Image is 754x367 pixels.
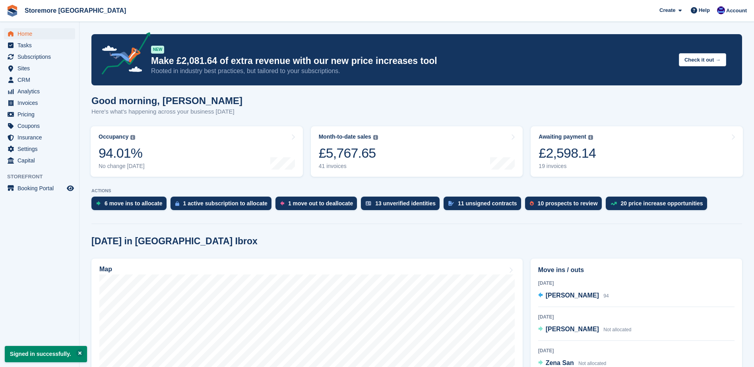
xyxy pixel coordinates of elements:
span: Help [699,6,710,14]
a: menu [4,120,75,131]
a: menu [4,132,75,143]
a: Storemore [GEOGRAPHIC_DATA] [21,4,129,17]
p: Signed in successfully. [5,346,87,362]
div: [DATE] [538,347,735,354]
span: Account [726,7,747,15]
div: 1 active subscription to allocate [183,200,267,207]
div: 11 unsigned contracts [458,200,517,207]
span: Pricing [17,109,65,120]
span: Tasks [17,40,65,51]
a: menu [4,109,75,120]
a: [PERSON_NAME] Not allocated [538,325,632,335]
span: CRM [17,74,65,85]
span: Not allocated [603,327,631,332]
a: Awaiting payment £2,598.14 19 invoices [531,126,743,177]
span: Not allocated [578,361,606,366]
img: move_ins_to_allocate_icon-fdf77a2bb77ea45bf5b3d319d69a93e2d87916cf1d5bf7949dd705db3b84f3ca.svg [96,201,101,206]
div: Awaiting payment [539,133,586,140]
div: 13 unverified identities [375,200,436,207]
span: Insurance [17,132,65,143]
span: [PERSON_NAME] [546,292,599,299]
a: menu [4,97,75,108]
img: verify_identity-adf6edd0f0f0b5bbfe63781bf79b02c33cf7c696d77639b501bdc392416b5a36.svg [366,201,371,206]
a: 13 unverified identities [361,197,444,214]
a: 1 move out to deallocate [275,197,361,214]
a: menu [4,143,75,155]
div: £5,767.65 [319,145,378,161]
img: icon-info-grey-7440780725fd019a000dd9b08b2336e03edf1995a4989e88bcd33f0948082b44.svg [373,135,378,140]
a: menu [4,155,75,166]
h1: Good morning, [PERSON_NAME] [91,95,242,106]
span: Coupons [17,120,65,131]
a: Month-to-date sales £5,767.65 41 invoices [311,126,523,177]
span: Capital [17,155,65,166]
div: 20 price increase opportunities [621,200,703,207]
img: stora-icon-8386f47178a22dfd0bd8f6a31ec36ba5ce8667c1dd55bd0f319d3a0aa187defe.svg [6,5,18,17]
a: menu [4,51,75,62]
img: prospect-51fa495bee0391a8d652442698ab0144808aea92771e9ea1ae160a38d050c398.svg [530,201,534,206]
span: Zena San [546,359,574,366]
a: menu [4,74,75,85]
p: Here's what's happening across your business [DATE] [91,107,242,116]
a: 20 price increase opportunities [606,197,711,214]
p: Rooted in industry best practices, but tailored to your subscriptions. [151,67,673,75]
h2: Map [99,266,112,273]
a: menu [4,40,75,51]
span: 94 [603,293,609,299]
span: Storefront [7,173,79,181]
div: 94.01% [99,145,145,161]
button: Check it out → [679,53,726,66]
div: 10 prospects to review [538,200,598,207]
span: Sites [17,63,65,74]
div: [DATE] [538,280,735,287]
span: Booking Portal [17,183,65,194]
h2: [DATE] in [GEOGRAPHIC_DATA] Ibrox [91,236,258,247]
span: Home [17,28,65,39]
span: Analytics [17,86,65,97]
div: 1 move out to deallocate [288,200,353,207]
a: menu [4,63,75,74]
span: Settings [17,143,65,155]
p: Make £2,081.64 of extra revenue with our new price increases tool [151,55,673,67]
div: NEW [151,46,164,54]
span: Create [659,6,675,14]
img: icon-info-grey-7440780725fd019a000dd9b08b2336e03edf1995a4989e88bcd33f0948082b44.svg [130,135,135,140]
img: price_increase_opportunities-93ffe204e8149a01c8c9dc8f82e8f89637d9d84a8eef4429ea346261dce0b2c0.svg [611,202,617,205]
div: Occupancy [99,133,128,140]
a: Occupancy 94.01% No change [DATE] [91,126,303,177]
a: 6 move ins to allocate [91,197,171,214]
img: move_outs_to_deallocate_icon-f764333ba52eb49d3ac5e1228854f67142a1ed5810a6f6cc68b1a99e826820c5.svg [280,201,284,206]
img: contract_signature_icon-13c848040528278c33f63329250d36e43548de30e8caae1d1a13099fd9432cc5.svg [448,201,454,206]
a: 11 unsigned contracts [444,197,525,214]
a: Preview store [66,183,75,193]
h2: Move ins / outs [538,265,735,275]
a: menu [4,28,75,39]
div: No change [DATE] [99,163,145,170]
a: menu [4,183,75,194]
a: 1 active subscription to allocate [171,197,275,214]
a: menu [4,86,75,97]
span: Invoices [17,97,65,108]
div: 41 invoices [319,163,378,170]
img: icon-info-grey-7440780725fd019a000dd9b08b2336e03edf1995a4989e88bcd33f0948082b44.svg [588,135,593,140]
p: ACTIONS [91,188,742,193]
img: active_subscription_to_allocate_icon-d502201f5373d7db506a760aba3b589e785aa758c864c3986d89f69b8ff3... [175,201,179,206]
span: [PERSON_NAME] [546,326,599,332]
a: 10 prospects to review [525,197,606,214]
a: [PERSON_NAME] 94 [538,291,609,301]
img: price-adjustments-announcement-icon-8257ccfd72463d97f412b2fc003d46551f7dbcb40ab6d574587a9cd5c0d94... [95,32,151,77]
div: [DATE] [538,313,735,321]
img: Angela [717,6,725,14]
div: 6 move ins to allocate [105,200,163,207]
span: Subscriptions [17,51,65,62]
div: 19 invoices [539,163,596,170]
div: Month-to-date sales [319,133,371,140]
div: £2,598.14 [539,145,596,161]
